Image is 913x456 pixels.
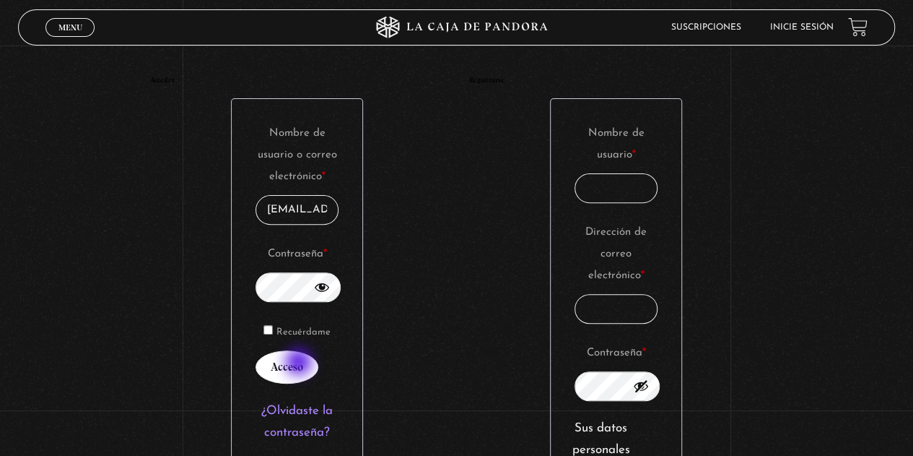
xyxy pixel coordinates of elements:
a: Inicie sesión [770,23,834,32]
input: Recuérdame [263,325,273,335]
a: ¿Olvidaste la contraseña? [261,405,333,439]
a: Suscripciones [671,23,741,32]
h2: Acceder [149,77,444,84]
span: Menu [58,23,82,32]
label: Contraseña [255,244,339,265]
button: Mostrar contraseña [633,378,649,394]
label: Nombre de usuario [575,123,658,166]
span: Cerrar [53,35,87,45]
label: Dirección de correo electrónico [575,222,658,287]
span: Recuérdame [276,327,331,337]
button: Ocultar contraseña [314,279,330,295]
a: View your shopping cart [848,17,868,37]
button: Acceso [255,350,318,384]
h2: Registrarse [469,77,764,84]
label: Nombre de usuario o correo electrónico [255,123,339,188]
label: Contraseña [575,343,658,364]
